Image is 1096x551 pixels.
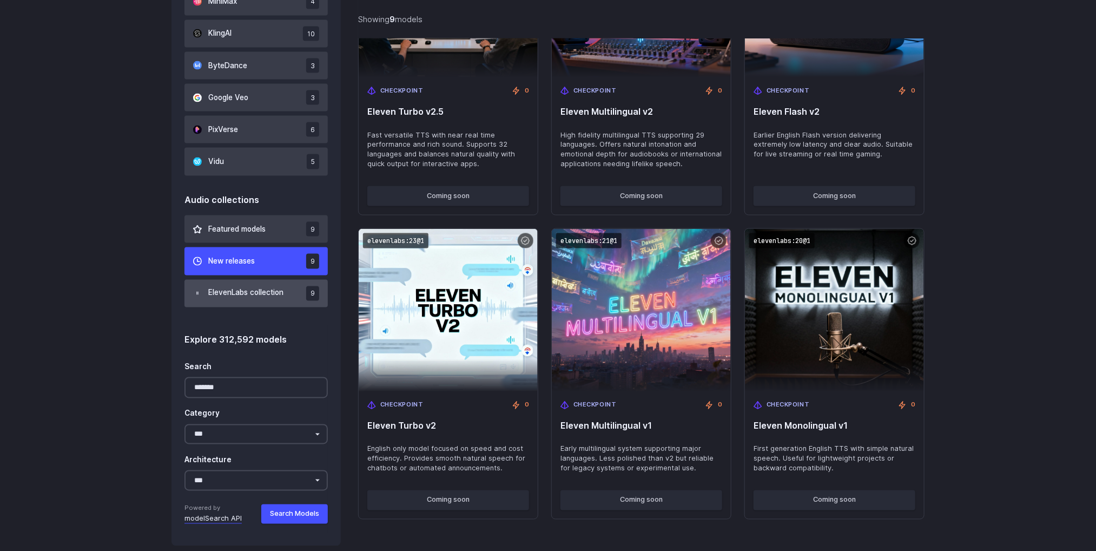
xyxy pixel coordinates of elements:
div: Explore 312,592 models [184,333,328,347]
button: PixVerse 6 [184,116,328,143]
a: modelSearch API [184,514,242,524]
button: KlingAI 10 [184,20,328,48]
span: Checkpoint [767,86,810,96]
input: Search [184,377,328,398]
button: Coming soon [367,186,529,206]
code: elevenlabs:21@1 [556,233,622,249]
span: 3 [306,90,319,105]
span: English only model focused on speed and cost efficiency. Provides smooth natural speech for chatb... [367,444,529,474]
span: Eleven Multilingual v1 [560,421,722,431]
img: Eleven Turbo v2 [359,229,538,392]
button: ByteDance 3 [184,52,328,80]
span: 3 [306,58,319,73]
span: PixVerse [208,124,238,136]
span: Earlier English Flash version delivering extremely low latency and clear audio. Suitable for live... [754,130,915,160]
strong: 9 [389,15,395,24]
label: Category [184,408,220,420]
span: Eleven Flash v2 [754,107,915,117]
span: Vidu [208,156,224,168]
button: ElevenLabs collection 9 [184,280,328,307]
button: Coming soon [560,490,722,510]
span: 9 [306,286,319,301]
span: KlingAI [208,28,232,40]
button: Featured models 9 [184,215,328,243]
span: First generation English TTS with simple natural speech. Useful for lightweight projects or backw... [754,444,915,474]
button: Coming soon [560,186,722,206]
span: ElevenLabs collection [208,287,283,299]
span: Eleven Turbo v2.5 [367,107,529,117]
span: Checkpoint [380,86,424,96]
button: Coming soon [754,490,915,510]
button: Google Veo 3 [184,84,328,111]
span: Eleven Multilingual v2 [560,107,722,117]
div: Audio collections [184,193,328,207]
span: 0 [525,86,529,96]
span: Checkpoint [767,401,810,410]
label: Architecture [184,455,232,467]
label: Search [184,362,212,373]
span: Checkpoint [380,401,424,410]
button: Coming soon [754,186,915,206]
span: Checkpoint [573,401,617,410]
span: 9 [306,222,319,237]
span: 9 [306,254,319,268]
code: elevenlabs:20@1 [749,233,815,249]
button: Vidu 5 [184,148,328,175]
span: Fast versatile TTS with near real time performance and rich sound. Supports 32 languages and bala... [367,130,529,169]
span: Eleven Turbo v2 [367,421,529,431]
select: Category [184,424,328,445]
span: 0 [911,86,915,96]
span: 6 [306,122,319,137]
button: Coming soon [367,490,529,510]
button: New releases 9 [184,247,328,275]
img: Eleven Monolingual v1 [745,229,924,392]
span: 0 [911,401,915,410]
div: Showing models [358,13,422,25]
span: Featured models [208,224,266,235]
span: 0 [525,401,529,410]
span: 0 [718,86,722,96]
span: Google Veo [208,92,248,104]
span: High fidelity multilingual TTS supporting 29 languages. Offers natural intonation and emotional d... [560,130,722,169]
span: ByteDance [208,60,247,72]
span: Early multilingual system supporting major languages. Less polished than v2 but reliable for lega... [560,444,722,474]
button: Search Models [261,504,328,524]
span: Eleven Monolingual v1 [754,421,915,431]
span: 0 [718,401,722,410]
span: Powered by [184,504,242,514]
span: 10 [303,27,319,41]
select: Architecture [184,470,328,491]
span: 5 [307,154,319,169]
img: Eleven Multilingual v1 [552,229,731,392]
span: New releases [208,255,255,267]
code: elevenlabs:23@1 [363,233,428,249]
span: Checkpoint [573,86,617,96]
